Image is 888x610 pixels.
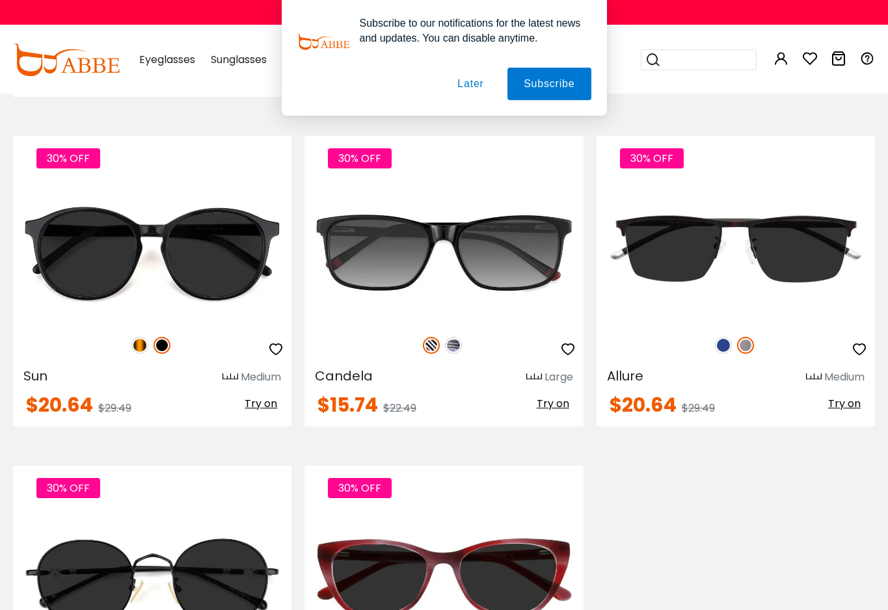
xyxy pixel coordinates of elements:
[545,369,573,385] div: Large
[533,395,573,412] button: Try on
[445,337,462,354] img: Striped
[828,396,861,411] span: Try on
[682,401,715,416] span: $29.49
[607,367,643,385] span: Allure
[317,391,378,419] span: $15.74
[507,68,591,100] button: Subscribe
[328,478,392,498] span: 30% OFF
[154,337,170,354] img: Black
[304,183,583,322] img: Pattern Candela - Acetate ,Spring Hinges
[23,367,47,385] span: Sun
[737,337,754,354] img: Gun
[824,395,865,412] button: Try on
[36,148,100,168] span: 30% OFF
[315,367,373,385] span: Candela
[36,478,100,498] span: 30% OFF
[131,337,148,354] img: Tortoise
[597,183,875,322] img: Gun Allure - Metal ,Adjust Nose Pads
[715,337,732,354] img: Blue
[241,369,281,385] div: Medium
[806,373,822,382] img: size ruler
[526,373,542,382] img: size ruler
[349,16,591,46] div: Subscribe to our notifications for the latest news and updates. You can disable anytime.
[26,391,93,419] span: $20.64
[222,373,238,382] img: size ruler
[98,401,131,416] span: $29.49
[241,395,281,412] button: Try on
[13,183,291,322] img: Black Sun - Acetate ,Universal Bridge Fit
[383,401,416,416] span: $22.49
[441,68,500,100] button: Later
[610,391,677,419] span: $20.64
[824,369,865,385] div: Medium
[620,148,684,168] span: 30% OFF
[245,396,277,411] span: Try on
[537,396,569,411] span: Try on
[297,16,349,68] img: notification icon
[328,148,392,168] span: 30% OFF
[423,337,440,354] img: Pattern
